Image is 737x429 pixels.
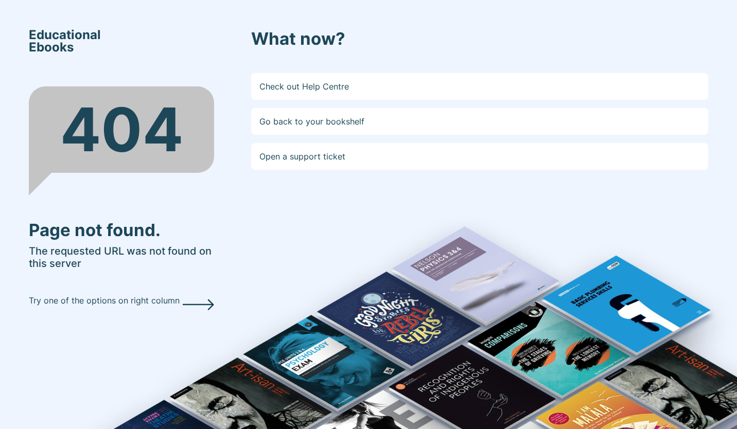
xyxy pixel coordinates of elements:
[251,143,708,170] a: Open a support ticket
[29,220,214,241] h3: Page not found.
[251,73,708,100] a: Check out Help Centre
[29,294,180,307] p: Try one of the options on right column
[29,86,214,173] div: 404
[29,29,101,53] span: Educational Ebooks
[251,108,708,135] a: Go back to your bookshelf
[29,245,214,270] h5: The requested URL was not found on this server
[251,29,708,49] h3: What now?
